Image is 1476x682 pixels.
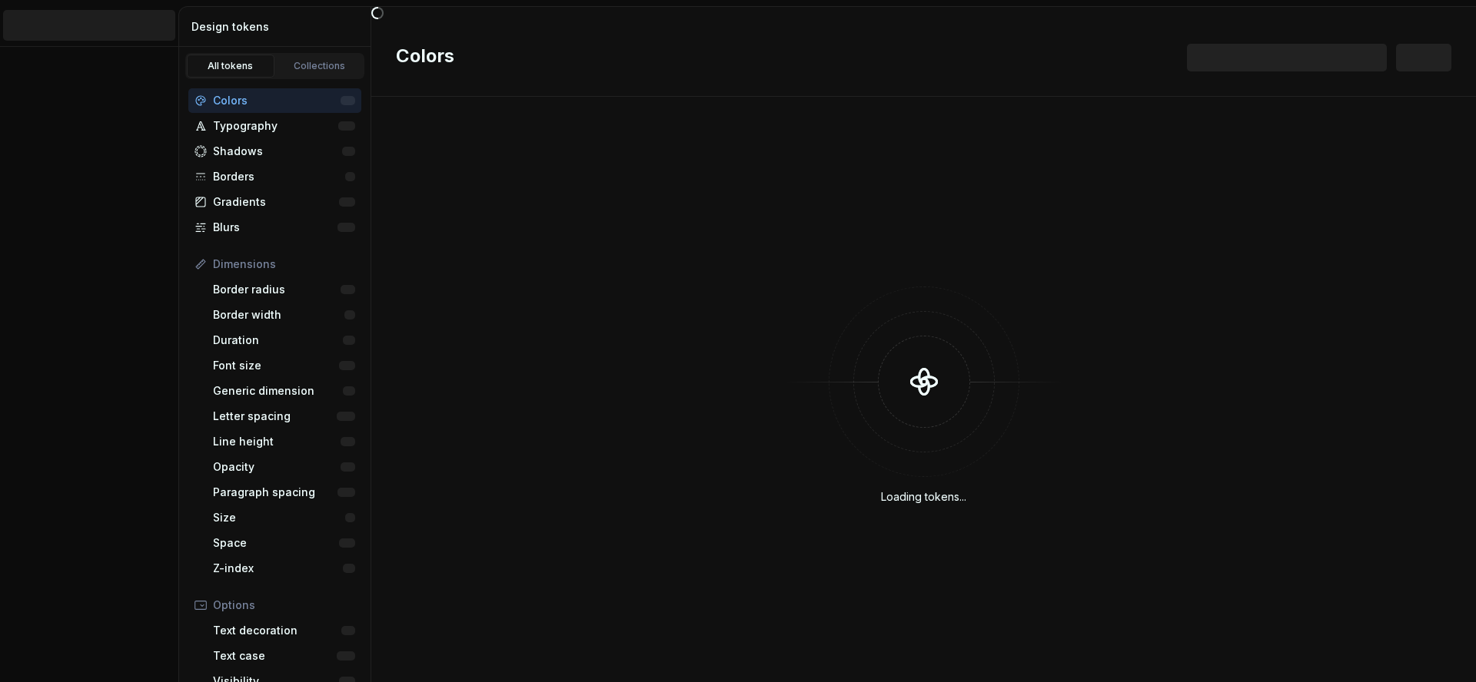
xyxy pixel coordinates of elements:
[213,434,341,449] div: Line height
[207,379,361,403] a: Generic dimension
[188,114,361,138] a: Typography
[207,429,361,454] a: Line height
[207,455,361,479] a: Opacity
[207,505,361,530] a: Size
[213,485,337,500] div: Paragraph spacing
[213,561,343,576] div: Z-index
[213,333,343,348] div: Duration
[213,194,339,210] div: Gradients
[213,307,344,323] div: Border width
[213,598,355,613] div: Options
[207,303,361,327] a: Border width
[213,169,345,184] div: Borders
[207,480,361,505] a: Paragraph spacing
[207,328,361,353] a: Duration
[188,164,361,189] a: Borders
[881,489,966,505] div: Loading tokens...
[213,648,337,664] div: Text case
[207,404,361,429] a: Letter spacing
[213,118,338,134] div: Typography
[213,409,337,424] div: Letter spacing
[192,60,269,72] div: All tokens
[207,277,361,302] a: Border radius
[191,19,364,35] div: Design tokens
[213,535,339,551] div: Space
[188,190,361,214] a: Gradients
[213,383,343,399] div: Generic dimension
[396,44,454,71] h2: Colors
[213,623,341,638] div: Text decoration
[213,510,345,525] div: Size
[213,93,341,108] div: Colors
[188,139,361,164] a: Shadows
[207,353,361,378] a: Font size
[188,88,361,113] a: Colors
[207,644,361,668] a: Text case
[207,556,361,581] a: Z-index
[281,60,358,72] div: Collections
[213,358,339,373] div: Font size
[188,215,361,240] a: Blurs
[213,282,341,297] div: Border radius
[213,257,355,272] div: Dimensions
[207,531,361,555] a: Space
[213,459,341,475] div: Opacity
[213,144,342,159] div: Shadows
[207,618,361,643] a: Text decoration
[213,220,337,235] div: Blurs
